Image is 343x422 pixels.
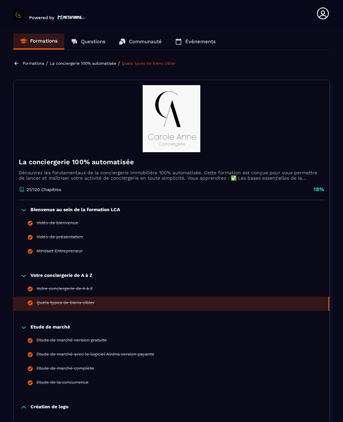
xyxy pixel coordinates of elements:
[37,338,107,345] div: Etude de marché version gratuite
[30,207,120,214] p: Bienvenue au sein de la formation LCA
[29,15,54,20] p: Powered by
[37,220,78,228] div: Vidéo de bienvenue
[64,34,112,50] a: Questions
[185,39,216,45] p: Événements
[118,60,120,66] span: /
[30,324,70,331] p: Etude de marché
[13,34,64,50] a: Formations
[19,157,324,167] h4: La conciergerie 100% automatisée
[168,34,222,50] a: Événements
[50,61,116,66] a: La conciergerie 100% automatisée
[81,39,106,45] p: Questions
[23,61,44,66] a: Formations
[58,14,86,20] img: logo
[26,187,61,192] p: 21/120 Chapitres
[19,85,324,152] img: banner
[37,234,83,242] div: Vidéo de présentation
[13,9,24,20] img: logo-branding
[122,61,176,66] a: Quels types de biens cibler
[37,248,83,256] div: Mindset Entrepreneur
[112,34,168,50] a: Communauté
[30,38,58,44] p: Formations
[37,380,88,387] div: Etude de la concurrence
[46,60,48,66] span: /
[30,404,68,411] p: Création de logo
[314,186,324,193] p: 18%
[129,39,162,45] p: Communauté
[30,273,92,279] p: Votre conciergerie de A à Z
[37,366,94,373] div: Etude de marché complète
[37,286,93,293] div: Votre conciergerie de A à Z
[37,300,94,307] div: Quels types de biens cibler
[19,170,324,181] p: Découvrez les fondamentaux de la conciergerie immobilière 100% automatisée. Cette formation est c...
[37,352,154,359] div: Etude de marché avec le logiciel Airdna version payante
